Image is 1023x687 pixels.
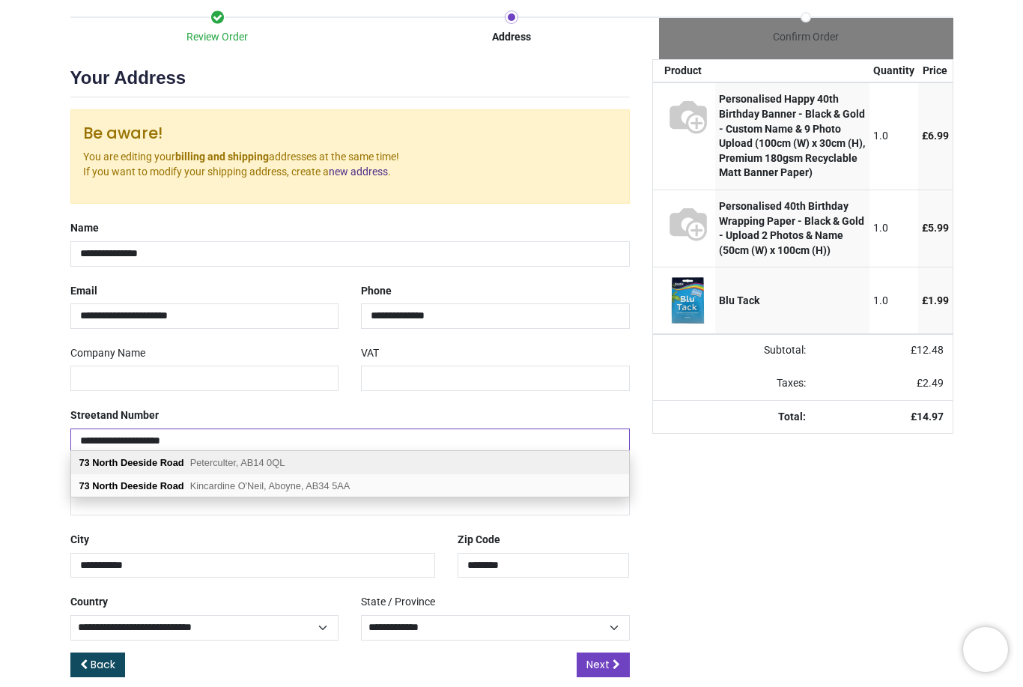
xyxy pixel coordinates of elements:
b: billing and shipping [175,151,269,163]
a: new address [329,166,388,178]
th: Product [653,60,716,82]
div: Review Order [70,30,365,45]
span: 6.99 [928,130,949,142]
b: Road [160,480,184,491]
div: address list [71,451,629,497]
b: 73 [79,480,90,491]
b: North Deeside [92,457,157,468]
span: 2.49 [923,377,944,389]
b: 73 [79,457,90,468]
h4: Be aware! [83,122,617,144]
th: Quantity [869,60,918,82]
p: You are editing your addresses at the same time! If you want to modify your shipping address, cre... [83,150,617,179]
h2: Your Address [70,65,630,97]
strong: Personalised 40th Birthday Wrapping Paper - Black & Gold - Upload 2 Photos & Name (50cm (W) x 100... [719,200,864,256]
span: Next [586,657,610,672]
label: Phone [361,279,392,304]
span: Peterculter, AB14 0QL [190,457,285,468]
a: Next [577,653,630,678]
span: 5.99 [928,222,949,234]
div: 1.0 [873,221,914,236]
label: State / Province [361,590,435,615]
span: 1.99 [928,294,949,306]
label: Company Name [70,341,145,366]
label: Name [70,216,99,241]
span: Back [91,657,115,672]
label: VAT [361,341,379,366]
a: Back [70,653,125,678]
td: Taxes: [653,367,815,400]
span: £ [917,377,944,389]
b: Road [160,457,184,468]
label: Country [70,590,108,615]
strong: Personalised Happy 40th Birthday Banner - Black & Gold - Custom Name & 9 Photo Upload (100cm (W) ... [719,93,865,178]
img: S69175 - [BN-01057-100W30H-BANNER_NW] Personalised Happy 40th Birthday Banner - Black & Gold - Cu... [664,92,712,140]
span: 14.97 [917,411,944,423]
span: and Number [100,409,159,421]
td: Subtotal: [653,334,815,367]
strong: Blu Tack [719,294,759,306]
div: 1.0 [873,294,914,309]
span: £ [922,130,949,142]
label: Email [70,279,97,304]
span: £ [911,344,944,356]
span: 12.48 [917,344,944,356]
img: S69175 - [BN-02861-BANNER_NW] Personalised 40th Birthday Wrapping Paper - Black & Gold - Upload 2... [664,199,712,247]
span: £ [922,294,949,306]
strong: £ [911,411,944,423]
label: City [70,527,89,553]
div: Confirm Order [659,30,953,45]
img: [BLU-TACK] Blu Tack [664,276,712,324]
th: Price [918,60,953,82]
strong: Total: [778,411,806,423]
label: Zip Code [458,527,500,553]
span: £ [922,222,949,234]
label: Street [70,403,159,429]
iframe: Brevo live chat [963,627,1008,672]
b: North Deeside [92,480,157,491]
span: Kincardine O'Neil, Aboyne, AB34 5AA [190,480,350,491]
div: 1.0 [873,129,914,144]
div: Address [365,30,659,45]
